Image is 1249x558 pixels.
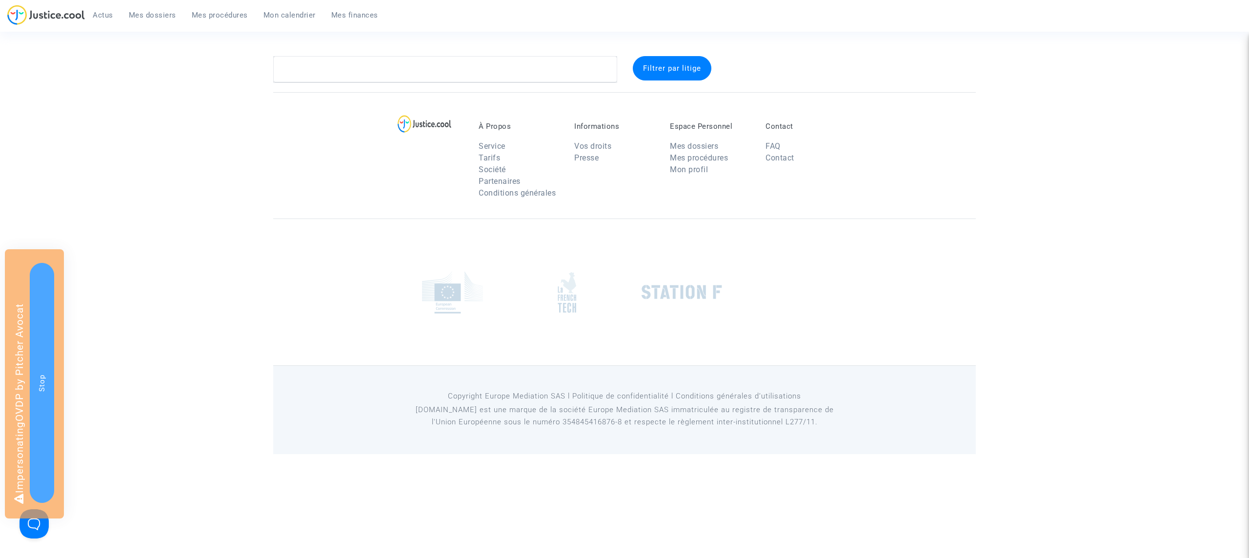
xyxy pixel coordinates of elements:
[479,141,505,151] a: Service
[129,11,176,20] span: Mes dossiers
[121,8,184,22] a: Mes dossiers
[85,8,121,22] a: Actus
[479,165,506,174] a: Société
[184,8,256,22] a: Mes procédures
[20,509,49,538] iframe: Help Scout Beacon - Open
[574,141,611,151] a: Vos droits
[574,153,599,162] a: Presse
[643,64,701,73] span: Filtrer par litige
[670,141,718,151] a: Mes dossiers
[5,249,64,518] div: Impersonating
[479,177,521,186] a: Partenaires
[30,263,54,503] button: Stop
[766,141,781,151] a: FAQ
[479,122,560,131] p: À Propos
[192,11,248,20] span: Mes procédures
[479,153,500,162] a: Tarifs
[766,122,846,131] p: Contact
[479,188,556,198] a: Conditions générales
[558,272,576,313] img: french_tech.png
[403,390,847,402] p: Copyright Europe Mediation SAS l Politique de confidentialité l Conditions générales d’utilisa...
[7,5,85,25] img: jc-logo.svg
[670,165,708,174] a: Mon profil
[403,404,847,428] p: [DOMAIN_NAME] est une marque de la société Europe Mediation SAS immatriculée au registre de tr...
[766,153,794,162] a: Contact
[642,285,722,299] img: stationf.png
[323,8,386,22] a: Mes finances
[263,11,316,20] span: Mon calendrier
[422,271,483,314] img: europe_commision.png
[93,11,113,20] span: Actus
[574,122,655,131] p: Informations
[398,115,452,133] img: logo-lg.svg
[670,153,728,162] a: Mes procédures
[38,374,46,391] span: Stop
[670,122,751,131] p: Espace Personnel
[256,8,323,22] a: Mon calendrier
[331,11,378,20] span: Mes finances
